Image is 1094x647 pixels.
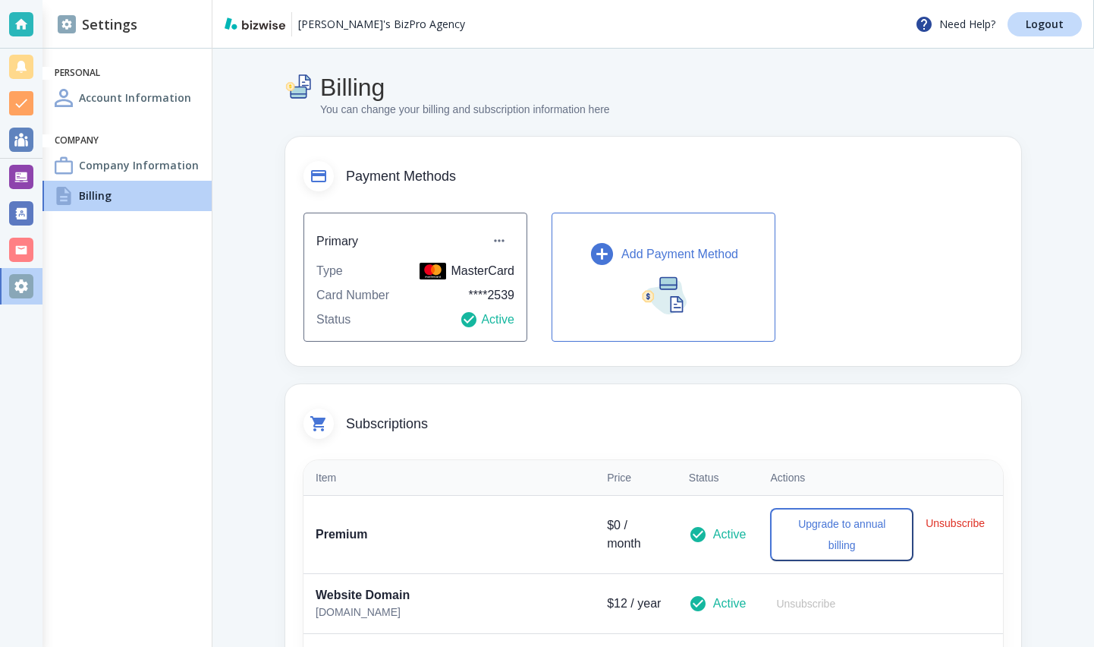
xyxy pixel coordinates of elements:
th: Price [595,460,677,496]
p: Website Domain [316,586,583,604]
h4: Billing [320,73,610,102]
a: Company InformationCompany Information [42,150,212,181]
p: Card Number [316,286,389,305]
p: Status [316,311,351,329]
p: Active [713,525,747,544]
p: Need Help? [915,15,995,33]
th: Item [303,460,595,496]
p: Add Payment Method [621,245,738,264]
h6: Primary [316,232,358,251]
h4: Company Information [79,157,199,173]
h4: Account Information [79,90,191,106]
button: Upgrade to annual billing [770,508,913,561]
p: Type [316,262,343,280]
img: MasterCard [420,263,446,279]
p: $ 12 / year [607,595,665,613]
th: Status [677,460,759,496]
p: You can change your billing and subscription information here [320,102,610,118]
a: BillingBilling [42,181,212,211]
img: DashboardSidebarSettings.svg [58,15,76,33]
img: Billing [285,73,314,102]
a: Logout [1008,12,1082,36]
a: Account InformationAccount Information [42,83,212,113]
h2: Settings [58,14,137,35]
p: Premium [316,525,583,544]
span: Subscriptions [346,416,1003,433]
h6: Personal [55,67,200,80]
h4: Billing [79,188,112,204]
a: [PERSON_NAME]'s BizPro Agency [298,12,465,36]
h6: Company [55,134,200,147]
p: Logout [1026,19,1064,30]
p: MasterCard [420,262,514,280]
th: Actions [758,460,1003,496]
button: Unsubscribe [920,508,991,538]
p: Active [713,595,747,613]
button: Add Payment Method [552,213,775,342]
p: [PERSON_NAME]'s BizPro Agency [298,17,465,32]
p: Active [460,311,514,329]
span: Payment Methods [346,169,1003,185]
img: bizwise [225,17,285,30]
p: $ 0 / month [607,516,665,553]
p: [DOMAIN_NAME] [316,604,583,621]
